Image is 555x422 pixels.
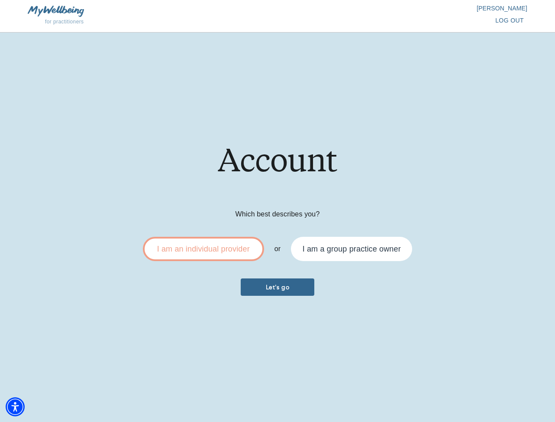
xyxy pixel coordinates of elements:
button: log out [492,13,527,29]
p: Which best describes you? [58,209,497,219]
span: for practitioners [45,19,84,25]
p: or [274,244,281,254]
div: Accessibility Menu [6,397,25,416]
div: I am an individual provider [143,237,264,261]
img: MyWellbeing [28,6,84,16]
div: I am an individual provider [157,245,250,253]
div: I am a group practice owner [291,237,412,261]
p: [PERSON_NAME] [277,4,527,13]
span: Let's go [244,283,311,291]
span: log out [495,15,524,26]
button: Let's go [241,278,314,296]
h1: Account [58,145,497,209]
div: I am a group practice owner [303,245,401,253]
